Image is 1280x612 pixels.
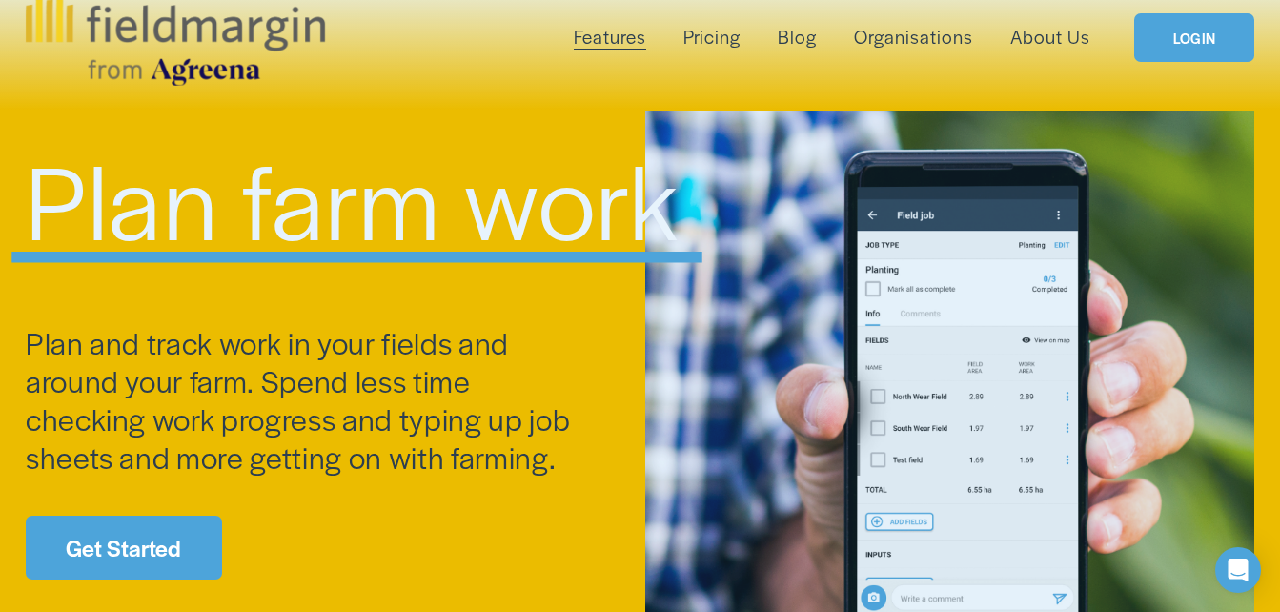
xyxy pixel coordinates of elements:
[574,24,646,51] span: Features
[26,321,577,477] span: Plan and track work in your fields and around your farm. Spend less time checking work progress a...
[854,22,973,52] a: Organisations
[26,126,681,270] span: Plan farm work
[1010,22,1090,52] a: About Us
[574,22,646,52] a: folder dropdown
[778,22,817,52] a: Blog
[683,22,741,52] a: Pricing
[26,516,222,579] a: Get Started
[1134,13,1254,62] a: LOGIN
[1215,547,1261,593] div: Open Intercom Messenger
